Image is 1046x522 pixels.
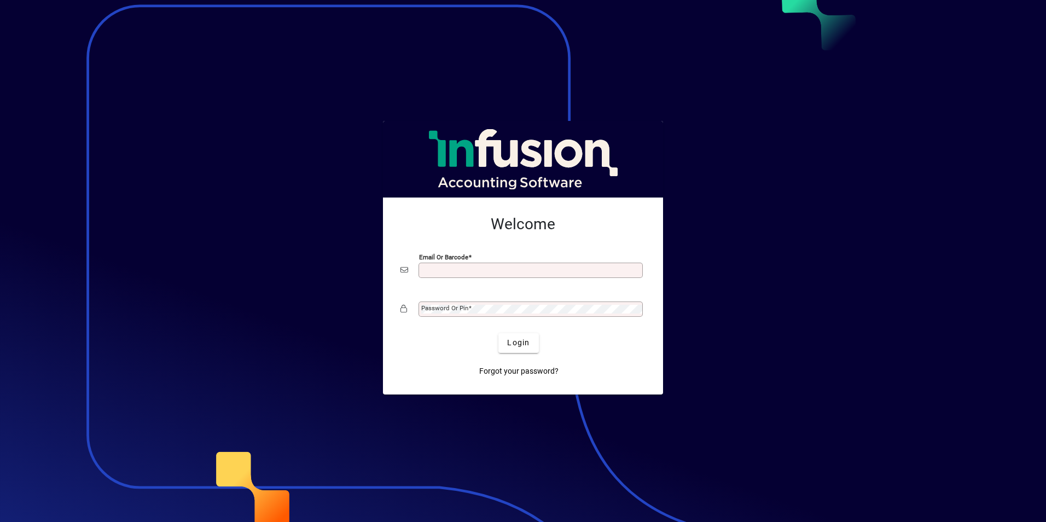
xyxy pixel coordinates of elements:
button: Login [498,333,538,353]
a: Forgot your password? [475,362,563,381]
h2: Welcome [400,215,646,234]
mat-label: Email or Barcode [419,253,468,260]
span: Login [507,337,530,349]
mat-label: Password or Pin [421,304,468,312]
span: Forgot your password? [479,366,559,377]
